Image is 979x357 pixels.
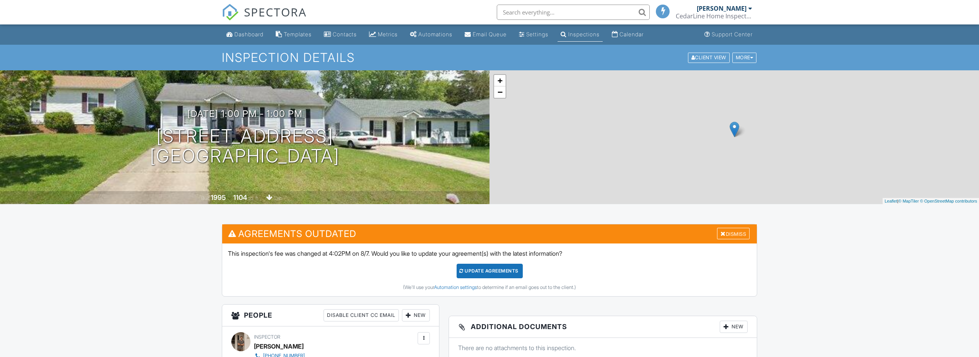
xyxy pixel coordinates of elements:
[228,284,751,290] div: (We'll use your to determine if an email goes out to the client.)
[494,75,506,86] a: Zoom in
[402,309,430,321] div: New
[333,31,357,37] div: Contacts
[233,193,247,201] div: 1104
[568,31,600,37] div: Inspections
[462,28,510,42] a: Email Queue
[732,52,757,63] div: More
[234,31,263,37] div: Dashboard
[701,28,756,42] a: Support Center
[150,126,340,167] h1: [STREET_ADDRESS] [GEOGRAPHIC_DATA]
[187,109,302,119] h3: [DATE] 1:00 pm - 1:00 pm
[244,4,307,20] span: SPECTORA
[558,28,603,42] a: Inspections
[898,199,919,203] a: © MapTiler
[497,5,650,20] input: Search everything...
[223,28,267,42] a: Dashboard
[516,28,551,42] a: Settings
[407,28,455,42] a: Automations (Basic)
[526,31,548,37] div: Settings
[473,31,507,37] div: Email Queue
[687,54,732,60] a: Client View
[494,86,506,98] a: Zoom out
[222,305,439,326] h3: People
[222,4,239,21] img: The Best Home Inspection Software - Spectora
[609,28,647,42] a: Calendar
[273,28,315,42] a: Templates
[697,5,746,12] div: [PERSON_NAME]
[717,228,750,240] div: Dismiss
[620,31,644,37] div: Calendar
[222,51,757,64] h1: Inspection Details
[366,28,401,42] a: Metrics
[720,321,748,333] div: New
[458,344,748,352] p: There are no attachments to this inspection.
[284,31,312,37] div: Templates
[211,193,226,201] div: 1995
[222,224,757,243] h3: Agreements Outdated
[434,284,477,290] a: Automation settings
[712,31,753,37] div: Support Center
[324,309,399,321] div: Disable Client CC Email
[883,198,979,204] div: |
[418,31,452,37] div: Automations
[321,28,360,42] a: Contacts
[201,195,210,201] span: Built
[457,264,523,278] div: Update Agreements
[254,341,304,352] div: [PERSON_NAME]
[885,199,897,203] a: Leaflet
[248,195,259,201] span: sq. ft.
[676,12,752,20] div: CedarLine Home Inspections
[254,334,280,340] span: Inspector
[222,243,757,296] div: This inspection's fee was changed at 4:02PM on 8/7. Would you like to update your agreement(s) wi...
[378,31,398,37] div: Metrics
[274,195,282,201] span: slab
[449,316,757,338] h3: Additional Documents
[920,199,977,203] a: © OpenStreetMap contributors
[222,10,307,26] a: SPECTORA
[688,52,730,63] div: Client View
